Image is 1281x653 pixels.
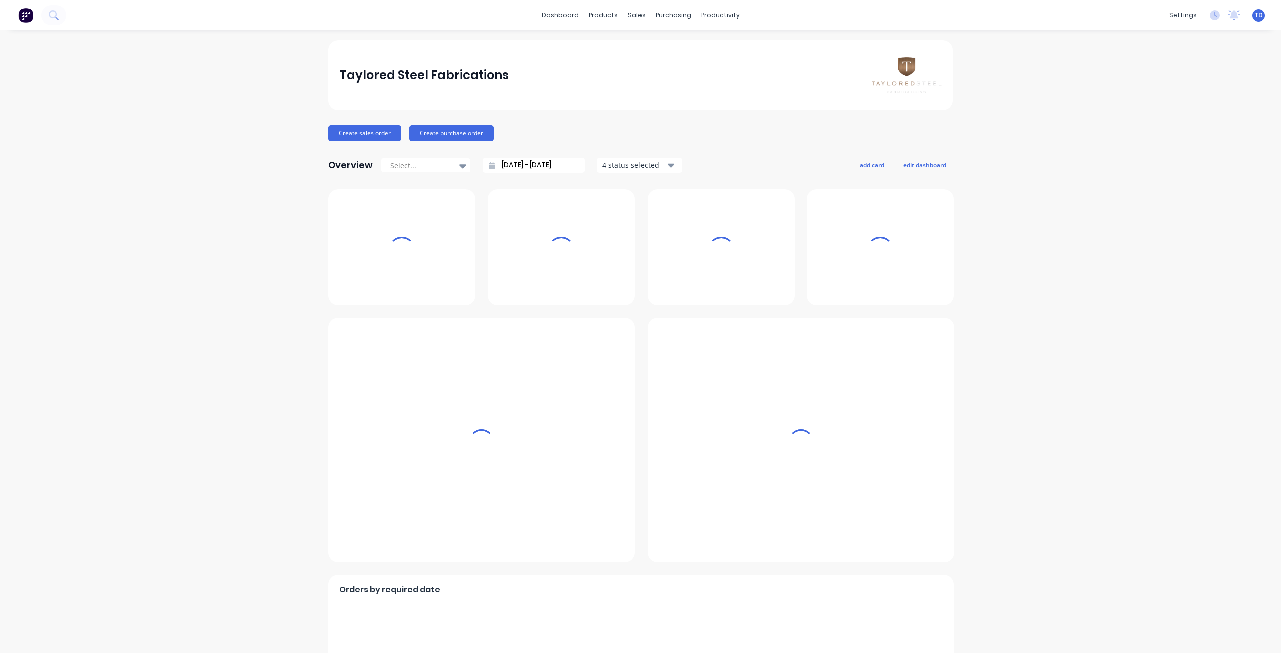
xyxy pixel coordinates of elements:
div: productivity [696,8,745,23]
button: add card [853,158,891,171]
span: TD [1255,11,1263,20]
div: settings [1164,8,1202,23]
div: products [584,8,623,23]
div: Taylored Steel Fabrications [339,65,509,85]
button: 4 status selected [597,158,682,173]
button: Create sales order [328,125,401,141]
button: Create purchase order [409,125,494,141]
div: sales [623,8,651,23]
div: purchasing [651,8,696,23]
div: Overview [328,155,373,175]
a: dashboard [537,8,584,23]
span: Orders by required date [339,584,440,596]
div: 4 status selected [602,160,666,170]
img: Factory [18,8,33,23]
button: edit dashboard [897,158,953,171]
img: Taylored Steel Fabrications [872,57,942,93]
